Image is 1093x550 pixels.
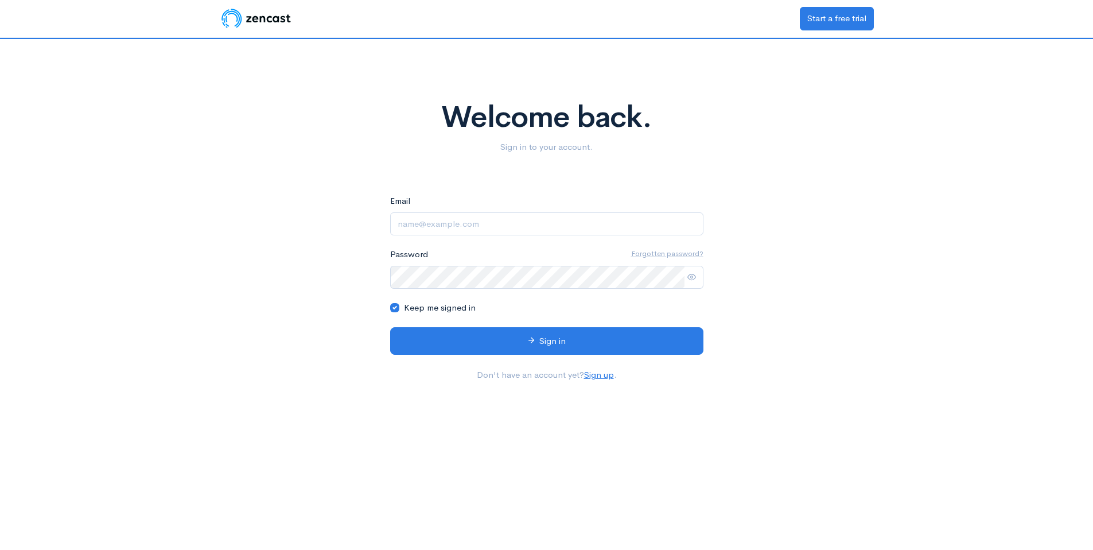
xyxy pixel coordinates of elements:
label: Password [390,248,428,261]
input: name@example.com [390,212,703,236]
button: Sign in [390,327,703,355]
p: Don't have an account yet? . [390,369,703,382]
img: ZenCast Logo [220,7,293,30]
label: Keep me signed in [404,301,476,315]
a: Sign up [584,369,614,380]
a: Start a free trial [800,7,874,30]
h1: Welcome back. [227,101,867,134]
a: Forgotten password? [631,248,703,259]
u: Forgotten password? [631,249,703,258]
p: Sign in to your account. [227,141,867,154]
label: Email [390,195,410,208]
